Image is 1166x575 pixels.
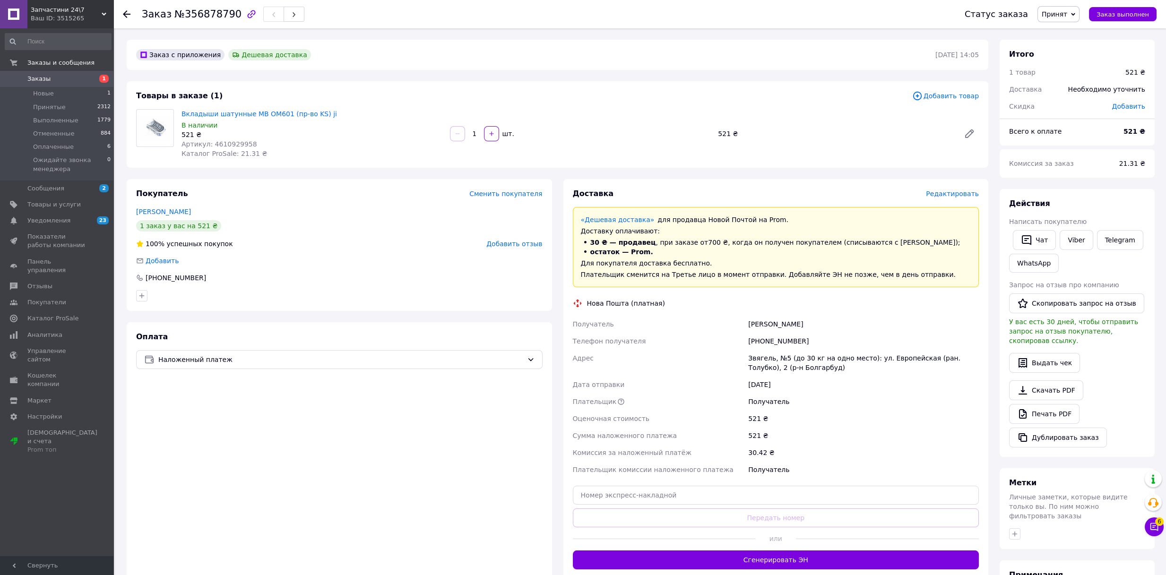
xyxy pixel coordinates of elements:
span: Артикул: 4610929958 [181,140,257,148]
span: Заказы и сообщения [27,59,95,67]
button: Заказ выполнен [1089,7,1157,21]
span: Сообщения [27,184,64,193]
span: Аналитика [27,331,62,339]
div: [PERSON_NAME] [746,316,981,333]
span: 1779 [97,116,111,125]
span: Доставка [1009,86,1042,93]
div: [PHONE_NUMBER] [145,273,207,283]
input: Поиск [5,33,112,50]
button: Выдать чек [1009,353,1080,373]
div: Плательщик сменится на Третье лицо в момент отправки. Добавляйте ЭН не позже, чем в день отправки. [581,270,971,279]
span: Ожидайте звонка менеджера [33,156,107,173]
span: Наложенный платеж [158,354,523,365]
span: Отзывы [27,282,52,291]
span: №356878790 [174,9,242,20]
span: Каталог ProSale: 21.31 ₴ [181,150,267,157]
span: Покупатели [27,298,66,307]
span: 1 товар [1009,69,1036,76]
span: 0 [107,156,111,173]
a: [PERSON_NAME] [136,208,191,215]
span: Сумма наложенного платежа [573,432,677,439]
span: 884 [101,129,111,138]
span: остаток — Prom. [590,248,653,256]
div: для продавца Новой Почтой на Prom. [581,215,971,224]
div: Ваш ID: 3515265 [31,14,113,23]
button: Чат [1013,230,1056,250]
a: «Дешевая доставка» [581,216,655,223]
span: Личные заметки, которые видите только вы. По ним можно фильтровать заказы [1009,493,1128,520]
span: 6 [1155,517,1164,525]
time: [DATE] 14:05 [935,51,979,59]
div: Звягель, №5 (до 30 кг на одно место): ул. Европейская (ран. Толубко), 2 (р-н Болгарбуд) [746,350,981,376]
div: 30.42 ₴ [746,444,981,461]
div: [DATE] [746,376,981,393]
span: Выполненные [33,116,78,125]
span: Метки [1009,478,1036,487]
a: Вкладыши шатунные MB OM601 (пр-во KS) ji [181,110,337,118]
a: Telegram [1097,230,1143,250]
span: Каталог ProSale [27,314,78,323]
span: Итого [1009,50,1034,59]
div: 521 ₴ [1125,68,1145,77]
a: WhatsApp [1009,254,1059,273]
span: 21.31 ₴ [1119,160,1145,167]
div: 521 ₴ [746,427,981,444]
span: Добавить [1112,103,1145,110]
span: Заказ выполнен [1097,11,1149,18]
span: 2 [99,184,109,192]
span: Написать покупателю [1009,218,1087,225]
span: Товары в заказе (1) [136,91,223,100]
span: Маркет [27,396,52,405]
span: Заказ [142,9,172,20]
span: Дата отправки [573,381,625,388]
span: Комиссия за заказ [1009,160,1074,167]
span: Товары и услуги [27,200,81,209]
div: Необходимо уточнить [1062,79,1151,100]
span: Добавить отзыв [486,240,542,248]
div: Заказ с приложения [136,49,225,60]
span: Оплата [136,332,168,341]
span: 100% [146,240,164,248]
span: Новые [33,89,54,98]
span: Запчастини 24\7 [31,6,102,14]
a: Печать PDF [1009,404,1080,424]
span: или [755,534,796,543]
span: Получатель [573,320,614,328]
div: 521 ₴ [746,410,981,427]
span: Телефон получателя [573,337,646,345]
span: 2312 [97,103,111,112]
span: 1 [99,75,109,83]
span: Плательщик [573,398,617,405]
span: Запрос на отзыв про компанию [1009,281,1119,289]
div: Для покупателя доставка бесплатно. [581,258,971,268]
div: 1 заказ у вас на 521 ₴ [136,220,221,232]
span: Скидка [1009,103,1035,110]
img: Вкладыши шатунные MB OM601 (пр-во KS) ji [137,116,173,140]
span: Кошелек компании [27,371,87,388]
span: 6 [107,143,111,151]
span: Добавить товар [912,91,979,101]
span: В наличии [181,121,217,129]
span: Плательщик комиссии наложенного платежа [573,466,734,473]
li: , при заказе от 700 ₴ , когда он получен покупателем (списываются с [PERSON_NAME]); [581,238,971,247]
span: Панель управления [27,257,87,275]
button: Дублировать заказ [1009,428,1107,447]
span: Доставка [573,189,614,198]
span: Покупатель [136,189,188,198]
span: Адрес [573,354,594,362]
div: 521 ₴ [181,130,442,139]
button: Скопировать запрос на отзыв [1009,293,1144,313]
div: Получатель [746,461,981,478]
span: Показатели работы компании [27,232,87,249]
span: У вас есть 30 дней, чтобы отправить запрос на отзыв покупателю, скопировав ссылку. [1009,318,1138,344]
span: Всего к оплате [1009,128,1062,135]
div: Prom топ [27,446,97,454]
div: Доставку оплачивают: [581,226,971,236]
span: Управление сайтом [27,347,87,364]
span: Комиссия за наложенный платёж [573,449,691,456]
span: 1 [107,89,111,98]
button: Сгенерировать ЭН [573,550,979,569]
button: Чат с покупателем6 [1145,517,1164,536]
div: Дешевая доставка [228,49,311,60]
input: Номер экспресс-накладной [573,486,979,505]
